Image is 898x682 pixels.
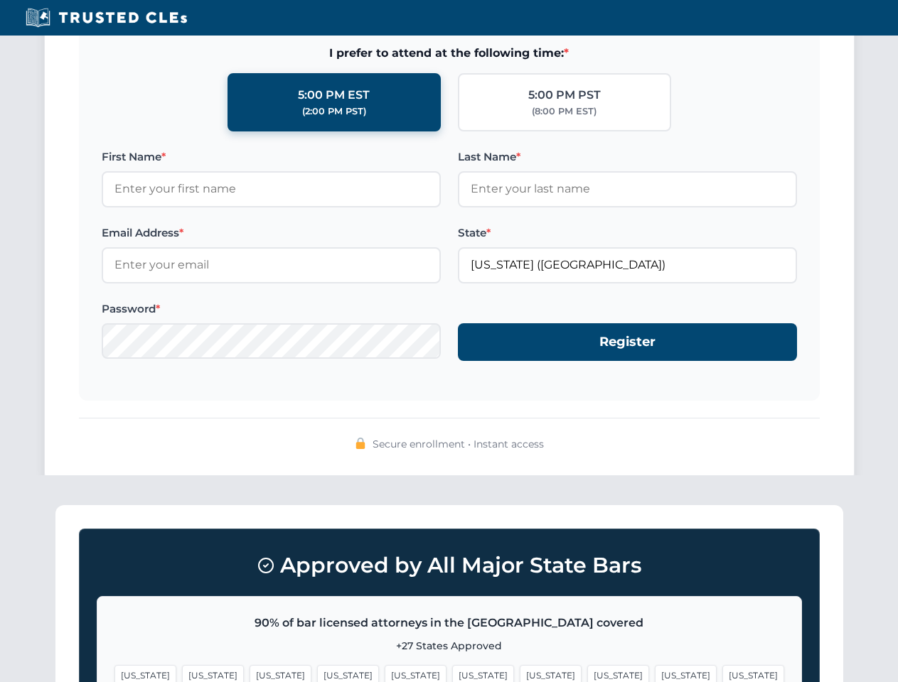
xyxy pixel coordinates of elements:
[102,148,441,166] label: First Name
[532,104,597,119] div: (8:00 PM EST)
[102,171,441,207] input: Enter your first name
[102,301,441,318] label: Password
[102,247,441,283] input: Enter your email
[102,44,797,63] span: I prefer to attend at the following time:
[458,247,797,283] input: Florida (FL)
[302,104,366,119] div: (2:00 PM PST)
[458,323,797,361] button: Register
[97,546,802,585] h3: Approved by All Major State Bars
[21,7,191,28] img: Trusted CLEs
[373,436,544,452] span: Secure enrollment • Instant access
[458,171,797,207] input: Enter your last name
[114,638,784,654] p: +27 States Approved
[355,438,366,449] img: 🔒
[114,614,784,632] p: 90% of bar licensed attorneys in the [GEOGRAPHIC_DATA] covered
[458,224,797,242] label: State
[298,86,370,104] div: 5:00 PM EST
[458,148,797,166] label: Last Name
[528,86,601,104] div: 5:00 PM PST
[102,224,441,242] label: Email Address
